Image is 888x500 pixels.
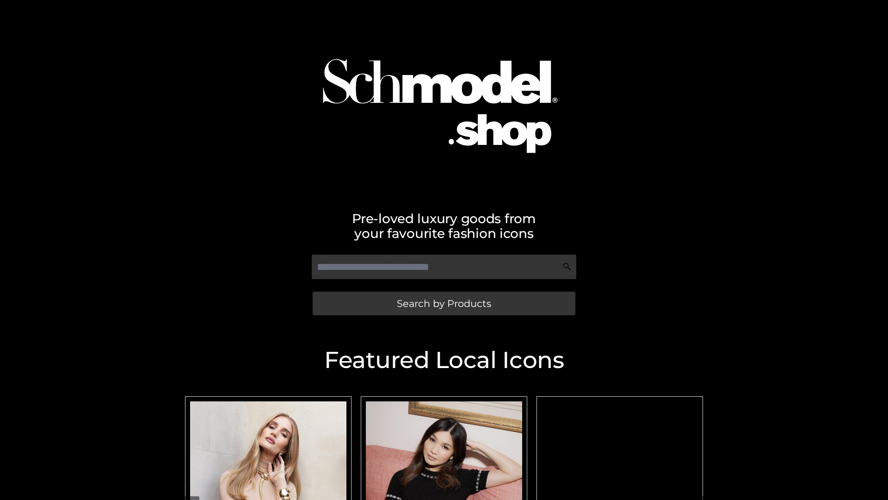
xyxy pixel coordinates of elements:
[180,211,708,241] h2: Pre-loved luxury goods from your favourite fashion icons
[180,349,708,372] h2: Featured Local Icons​
[397,299,491,308] span: Search by Products
[562,262,572,271] img: Search Icon
[313,292,575,315] a: Search by Products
